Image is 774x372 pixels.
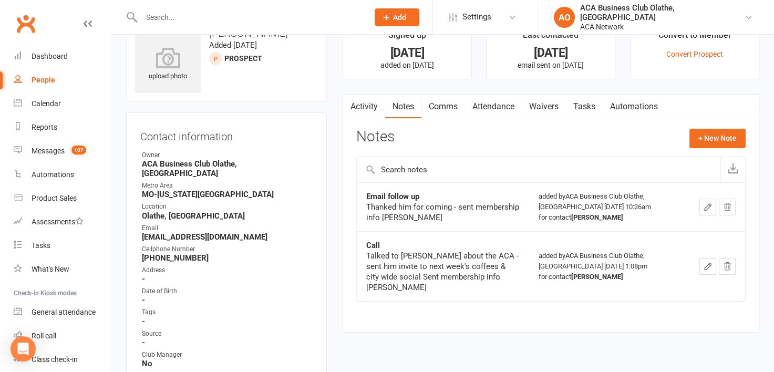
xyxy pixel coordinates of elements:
[142,181,313,191] div: Metro Area
[32,265,69,273] div: What's New
[142,211,313,221] strong: Olathe, [GEOGRAPHIC_DATA]
[209,40,257,50] time: Added [DATE]
[142,253,313,263] strong: [PHONE_NUMBER]
[14,139,111,163] a: Messages 107
[71,146,86,154] span: 107
[539,272,680,282] div: for contact
[14,257,111,281] a: What's New
[142,295,313,305] strong: -
[523,28,579,47] div: Last contacted
[32,123,57,131] div: Reports
[32,308,96,316] div: General attendance
[366,192,419,201] strong: Email follow up
[14,234,111,257] a: Tasks
[142,350,313,360] div: Club Manager
[571,273,623,281] strong: [PERSON_NAME]
[14,210,111,234] a: Assessments
[142,244,313,254] div: Cellphone Number
[140,127,313,142] h3: Contact information
[353,61,462,69] p: added on [DATE]
[14,163,111,187] a: Automations
[142,265,313,275] div: Address
[142,202,313,212] div: Location
[554,7,575,28] div: AO
[142,286,313,296] div: Date of Birth
[32,52,68,60] div: Dashboard
[366,202,520,223] div: Thanked him for coming - sent membership info [PERSON_NAME]
[142,223,313,233] div: Email
[571,213,623,221] strong: [PERSON_NAME]
[32,241,50,250] div: Tasks
[142,338,313,347] strong: -
[366,241,380,250] strong: Call
[496,61,605,69] p: email sent on [DATE]
[393,13,406,22] span: Add
[566,95,603,119] a: Tasks
[658,28,731,47] div: Convert to Member
[32,194,77,202] div: Product Sales
[14,301,111,324] a: General attendance kiosk mode
[580,3,745,22] div: ACA Business Club Olathe, [GEOGRAPHIC_DATA]
[522,95,566,119] a: Waivers
[14,92,111,116] a: Calendar
[11,336,36,361] div: Open Intercom Messenger
[32,218,84,226] div: Assessments
[142,329,313,339] div: Source
[142,190,313,199] strong: MO-[US_STATE][GEOGRAPHIC_DATA]
[343,95,385,119] a: Activity
[14,45,111,68] a: Dashboard
[385,95,421,119] a: Notes
[142,274,313,284] strong: -
[388,28,426,47] div: Signed up
[539,191,680,223] div: added by ACA Business Club Olathe, [GEOGRAPHIC_DATA] [DATE] 10:26am
[539,212,680,223] div: for contact
[580,22,745,32] div: ACA Network
[32,332,56,340] div: Roll call
[14,68,111,92] a: People
[356,129,395,148] h3: Notes
[142,159,313,178] strong: ACA Business Club Olathe, [GEOGRAPHIC_DATA]
[14,348,111,371] a: Class kiosk mode
[462,5,491,29] span: Settings
[421,95,465,119] a: Comms
[142,232,313,242] strong: [EMAIL_ADDRESS][DOMAIN_NAME]
[539,251,680,282] div: added by ACA Business Club Olathe, [GEOGRAPHIC_DATA] [DATE] 1:08pm
[603,95,665,119] a: Automations
[465,95,522,119] a: Attendance
[32,147,65,155] div: Messages
[496,47,605,58] div: [DATE]
[32,355,78,364] div: Class check-in
[142,317,313,326] strong: -
[14,116,111,139] a: Reports
[357,157,720,182] input: Search notes
[13,11,39,37] a: Clubworx
[14,324,111,348] a: Roll call
[366,251,520,293] div: Talked to [PERSON_NAME] about the ACA - sent him invite to next week's coffees & city wide social...
[666,50,723,58] a: Convert Prospect
[32,76,55,84] div: People
[689,129,746,148] button: + New Note
[142,359,313,368] strong: No
[138,10,361,25] input: Search...
[142,307,313,317] div: Tags
[224,54,262,63] snap: prospect
[135,47,201,82] div: upload photo
[32,170,74,179] div: Automations
[14,187,111,210] a: Product Sales
[32,99,61,108] div: Calendar
[353,47,462,58] div: [DATE]
[375,8,419,26] button: Add
[142,150,313,160] div: Owner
